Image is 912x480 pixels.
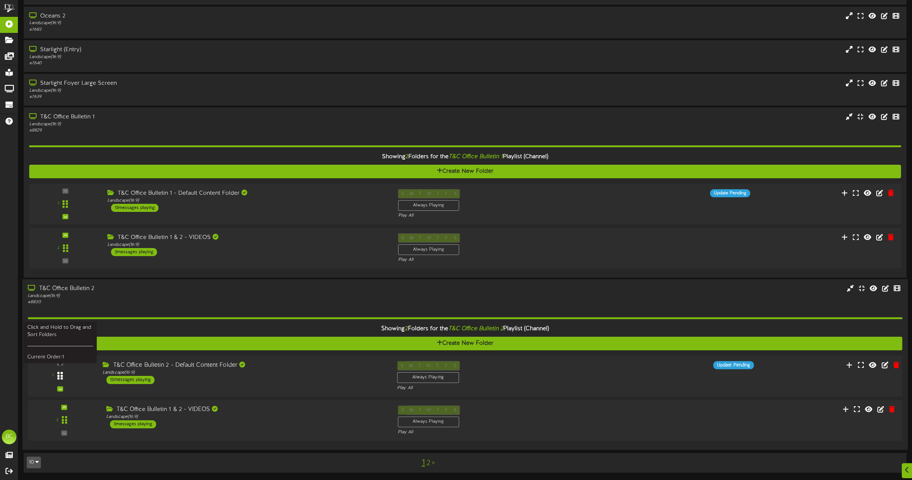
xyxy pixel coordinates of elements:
div: 13 messages playing [106,376,154,384]
div: Showing Folders for the Playlist (Channel) [22,321,908,337]
button: Create New Folder [29,165,901,178]
div: Play All [397,385,607,391]
div: Landscape ( 16:9 ) [28,293,386,300]
div: T&C Office Bulletin 2 - Default Content Folder [103,361,386,370]
div: Always Playing [398,200,459,211]
div: Landscape ( 16:9 ) [107,198,387,204]
div: T&C Office Bulletin 1 - Default Content Folder [107,189,387,198]
div: Play All [398,257,605,263]
div: # 7640 [29,60,386,66]
i: T&C Office Bulletin 1 [449,153,503,160]
div: Starlight Foyer Large Screen [29,79,386,88]
div: Always Playing [398,417,459,427]
div: Landscape ( 16:9 ) [29,20,386,26]
a: > [432,459,435,467]
div: Always Playing [398,244,459,255]
div: Landscape ( 16:9 ) [29,88,386,94]
span: 2 [405,153,408,160]
div: Oceans 2 [29,12,386,20]
div: Landscape ( 16:9 ) [103,370,386,376]
div: T&C Office Bulletin 2 [28,285,386,293]
button: 10 [27,457,41,468]
div: Update Pending [713,361,754,369]
div: Starlight (Entry) [29,46,386,54]
i: T&C Office Bulletin 2 [448,325,503,332]
div: T&C Office Bulletin 1 [29,113,386,121]
div: BC [2,430,16,444]
div: Always Playing [397,372,459,383]
div: 3 messages playing [111,248,157,256]
a: 2 [427,459,430,467]
div: Play All [398,429,605,435]
div: 3 messages playing [110,420,156,428]
span: 2 [405,325,408,332]
div: Showing Folders for the Playlist (Channel) [24,149,907,165]
div: Landscape ( 16:9 ) [29,54,386,60]
div: Play All [398,213,605,219]
div: # 8830 [28,300,386,306]
div: # 8829 [29,127,386,134]
div: 13 messages playing [111,204,159,212]
button: Create New Folder [28,337,902,350]
div: # 7639 [29,94,386,100]
div: T&C Office Bulletin 1 & 2 - VIDEOS [106,406,387,414]
div: Landscape ( 16:9 ) [107,242,387,248]
div: Update Pending [710,189,750,197]
div: # 7683 [29,27,386,33]
a: 1 [422,458,425,468]
div: Landscape ( 16:9 ) [29,121,386,127]
div: T&C Office Bulletin 1 & 2 - VIDEOS [107,233,387,242]
div: Landscape ( 16:9 ) [106,414,387,420]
